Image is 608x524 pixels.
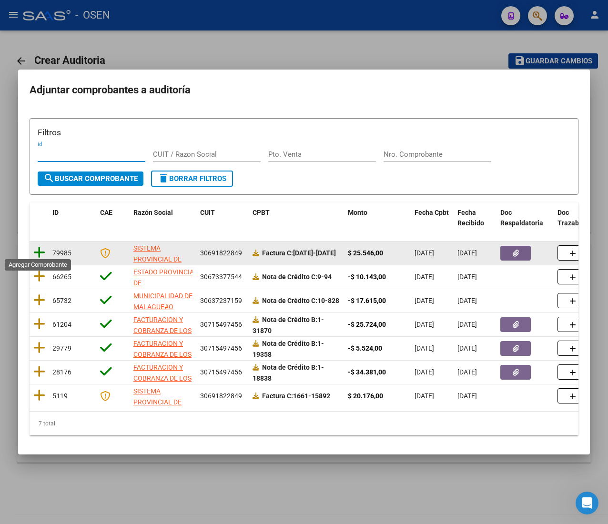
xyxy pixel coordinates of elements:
[30,81,578,99] h2: Adjuntar comprobantes a auditoría
[133,244,182,274] span: SISTEMA PROVINCIAL DE SALUD
[52,273,71,281] span: 66265
[415,297,434,304] span: [DATE]
[200,321,242,328] span: 30715497456
[200,273,242,281] span: 30673377544
[457,297,477,304] span: [DATE]
[253,209,270,216] span: CPBT
[348,297,386,304] strong: -$ 17.615,00
[262,340,317,347] span: Nota de Crédito B:
[200,249,242,257] span: 30691822849
[43,174,138,183] span: Buscar Comprobante
[253,363,324,382] strong: 1-18838
[52,209,59,216] span: ID
[200,209,215,216] span: CUIT
[38,126,570,139] h3: Filtros
[415,392,434,400] span: [DATE]
[457,344,477,352] span: [DATE]
[557,209,596,227] span: Doc Trazabilidad
[415,249,434,257] span: [DATE]
[130,202,196,234] datatable-header-cell: Razón Social
[133,292,193,311] span: MUNICIPALIDAD DE MALAGUE#O
[262,316,317,323] span: Nota de Crédito B:
[96,202,130,234] datatable-header-cell: CAE
[262,273,317,281] span: Nota de Crédito C:
[200,368,242,376] span: 30715497456
[415,344,434,352] span: [DATE]
[262,249,293,257] span: Factura C:
[457,209,484,227] span: Fecha Recibido
[348,249,383,257] strong: $ 25.546,00
[52,297,71,304] span: 65732
[253,316,324,334] strong: 1-31870
[262,297,339,304] strong: 10-828
[196,202,249,234] datatable-header-cell: CUIT
[411,202,454,234] datatable-header-cell: Fecha Cpbt
[38,171,143,186] button: Buscar Comprobante
[30,412,578,435] div: 7 total
[348,344,382,352] strong: -$ 5.524,00
[457,273,477,281] span: [DATE]
[500,209,543,227] span: Doc Respaldatoria
[457,368,477,376] span: [DATE]
[457,392,477,400] span: [DATE]
[52,344,71,352] span: 29779
[262,392,293,400] span: Factura C:
[348,321,386,328] strong: -$ 25.724,00
[100,209,112,216] span: CAE
[253,340,324,358] strong: 1-19358
[454,202,497,234] datatable-header-cell: Fecha Recibido
[415,368,434,376] span: [DATE]
[133,387,182,417] span: SISTEMA PROVINCIAL DE SALUD
[344,202,411,234] datatable-header-cell: Monto
[415,273,434,281] span: [DATE]
[52,249,71,257] span: 79985
[133,316,192,356] span: FACTURACION Y COBRANZA DE LOS EFECTORES PUBLICOS S.E.
[497,202,554,234] datatable-header-cell: Doc Respaldatoria
[415,209,449,216] span: Fecha Cpbt
[49,202,96,234] datatable-header-cell: ID
[133,268,198,308] span: ESTADO PROVINCIA DE [GEOGRAPHIC_DATA][PERSON_NAME]
[200,297,242,304] span: 30637237159
[158,174,226,183] span: Borrar Filtros
[262,392,330,400] strong: 1661-15892
[133,363,192,403] span: FACTURACION Y COBRANZA DE LOS EFECTORES PUBLICOS S.E.
[133,209,173,216] span: Razón Social
[151,171,233,187] button: Borrar Filtros
[52,392,68,400] span: 5119
[262,249,336,257] strong: [DATE]-[DATE]
[133,340,192,380] span: FACTURACION Y COBRANZA DE LOS EFECTORES PUBLICOS S.E.
[576,492,598,514] iframe: Intercom live chat
[200,392,242,400] span: 30691822849
[457,249,477,257] span: [DATE]
[348,209,367,216] span: Monto
[457,321,477,328] span: [DATE]
[158,172,169,184] mat-icon: delete
[348,368,386,376] strong: -$ 34.381,00
[348,273,386,281] strong: -$ 10.143,00
[262,273,332,281] strong: 9-94
[262,297,317,304] span: Nota de Crédito C:
[43,172,55,184] mat-icon: search
[200,344,242,352] span: 30715497456
[348,392,383,400] strong: $ 20.176,00
[415,321,434,328] span: [DATE]
[52,368,71,376] span: 28176
[249,202,344,234] datatable-header-cell: CPBT
[262,363,317,371] span: Nota de Crédito B:
[52,321,71,328] span: 61204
